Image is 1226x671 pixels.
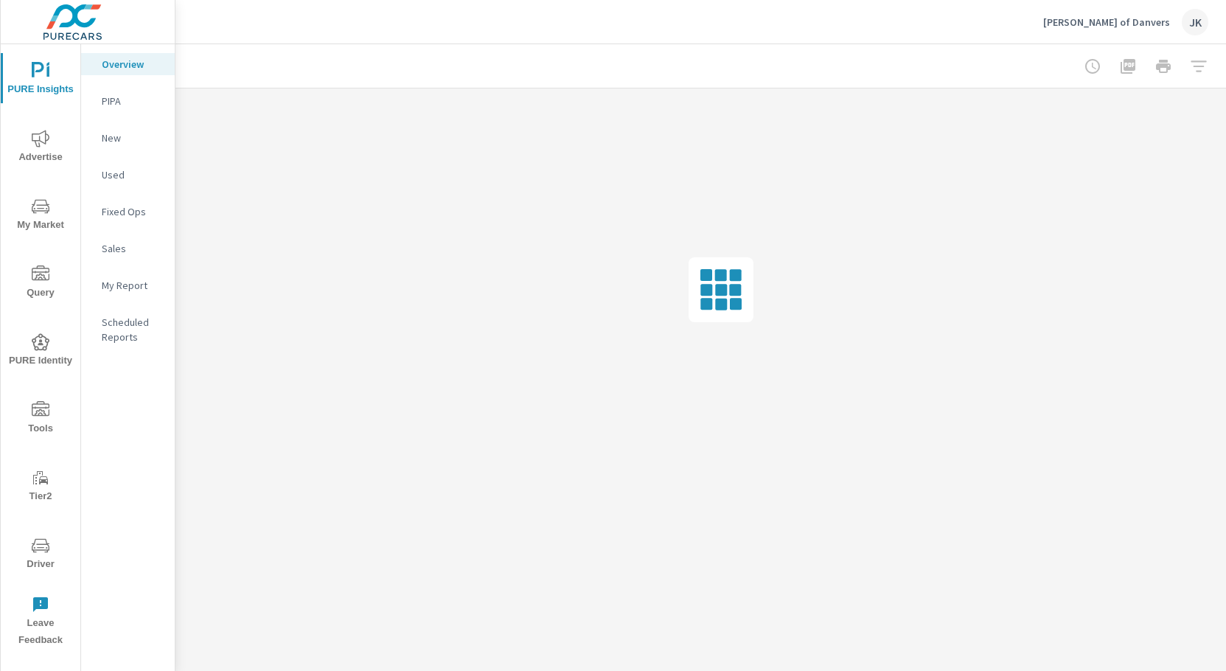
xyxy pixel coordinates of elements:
[102,204,163,219] p: Fixed Ops
[5,130,76,166] span: Advertise
[81,164,175,186] div: Used
[102,278,163,293] p: My Report
[5,333,76,369] span: PURE Identity
[1182,9,1208,35] div: JK
[81,311,175,348] div: Scheduled Reports
[81,90,175,112] div: PIPA
[5,62,76,98] span: PURE Insights
[5,537,76,573] span: Driver
[102,241,163,256] p: Sales
[81,53,175,75] div: Overview
[1043,15,1170,29] p: [PERSON_NAME] of Danvers
[102,315,163,344] p: Scheduled Reports
[5,469,76,505] span: Tier2
[102,57,163,72] p: Overview
[81,127,175,149] div: New
[102,131,163,145] p: New
[1,44,80,655] div: nav menu
[81,201,175,223] div: Fixed Ops
[5,401,76,437] span: Tools
[5,596,76,649] span: Leave Feedback
[102,167,163,182] p: Used
[5,198,76,234] span: My Market
[5,265,76,302] span: Query
[81,237,175,260] div: Sales
[81,274,175,296] div: My Report
[102,94,163,108] p: PIPA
